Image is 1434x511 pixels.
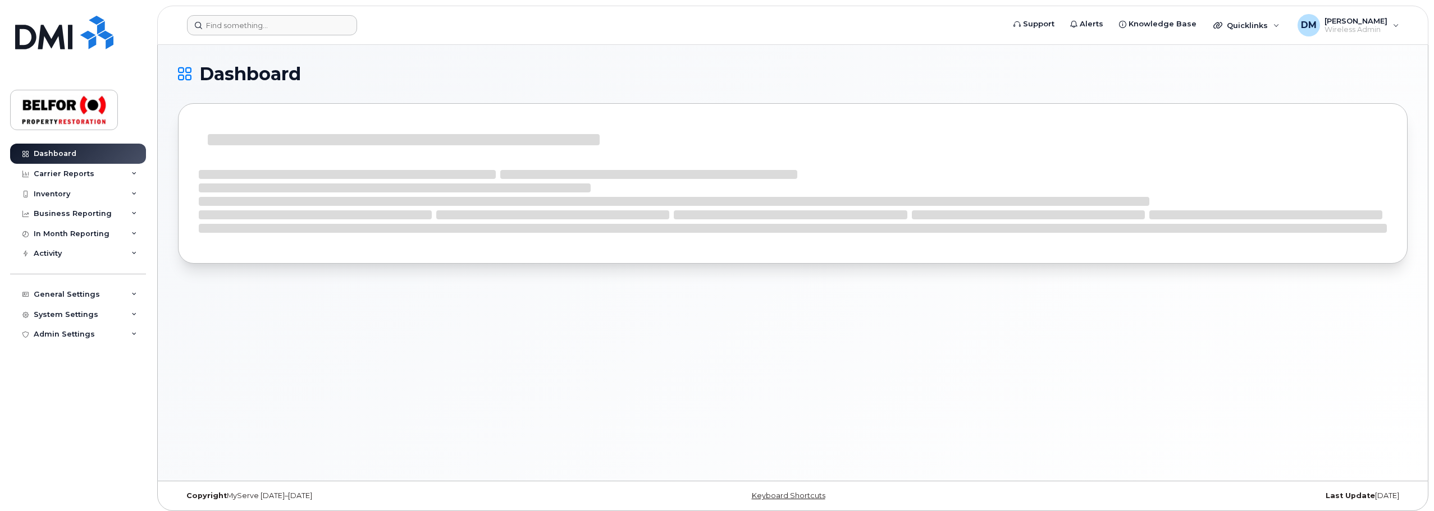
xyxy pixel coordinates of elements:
[178,491,588,500] div: MyServe [DATE]–[DATE]
[1326,491,1375,500] strong: Last Update
[998,491,1408,500] div: [DATE]
[199,66,301,82] span: Dashboard
[752,491,825,500] a: Keyboard Shortcuts
[186,491,227,500] strong: Copyright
